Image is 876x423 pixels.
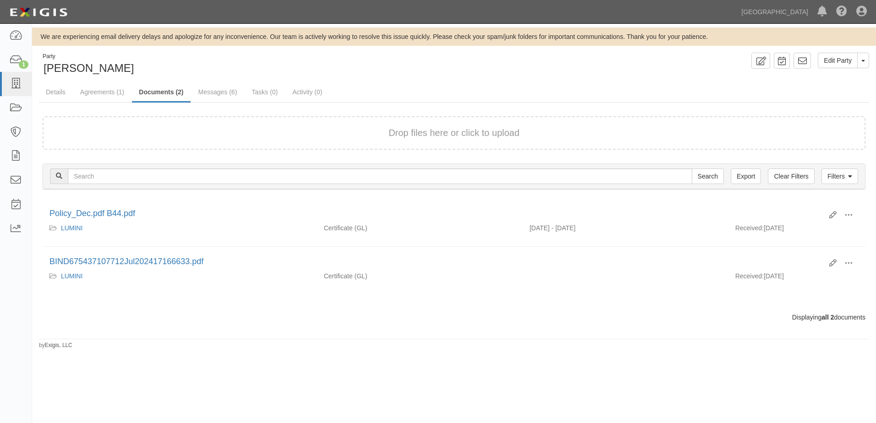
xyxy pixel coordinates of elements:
[389,126,520,140] button: Drop files here or click to upload
[818,53,858,68] a: Edit Party
[49,208,822,220] div: Policy_Dec.pdf B44.pdf
[728,223,865,237] div: [DATE]
[735,223,764,233] p: Received:
[39,53,447,76] div: Benjamin Brydon
[73,83,131,101] a: Agreements (1)
[245,83,285,101] a: Tasks (0)
[44,62,134,74] span: [PERSON_NAME]
[45,342,72,348] a: Exigis, LLC
[49,209,135,218] a: Policy_Dec.pdf B44.pdf
[49,223,310,233] div: LUMINI
[49,257,203,266] a: BIND675437107712Jul202417166633.pdf
[49,256,822,268] div: BIND675437107712Jul202417166633.pdf
[39,342,72,349] small: by
[39,83,72,101] a: Details
[692,168,724,184] input: Search
[731,168,761,184] a: Export
[768,168,814,184] a: Clear Filters
[821,168,858,184] a: Filters
[32,32,876,41] div: We are experiencing email delivery delays and apologize for any inconvenience. Our team is active...
[19,60,28,69] div: 1
[49,271,310,281] div: LUMINI
[285,83,329,101] a: Activity (0)
[523,223,728,233] div: Effective 07/11/2025 - Expiration 07/11/2026
[735,271,764,281] p: Received:
[737,3,813,21] a: [GEOGRAPHIC_DATA]
[7,4,70,21] img: logo-5460c22ac91f19d4615b14bd174203de0afe785f0fc80cf4dbbc73dc1793850b.png
[36,313,872,322] div: Displaying documents
[821,314,834,321] b: all 2
[61,272,82,280] a: LUMINI
[836,6,847,17] i: Help Center - Complianz
[317,223,523,233] div: General Liability
[132,83,190,103] a: Documents (2)
[192,83,244,101] a: Messages (6)
[61,224,82,232] a: LUMINI
[43,53,134,60] div: Party
[68,168,692,184] input: Search
[728,271,865,285] div: [DATE]
[317,271,523,281] div: General Liability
